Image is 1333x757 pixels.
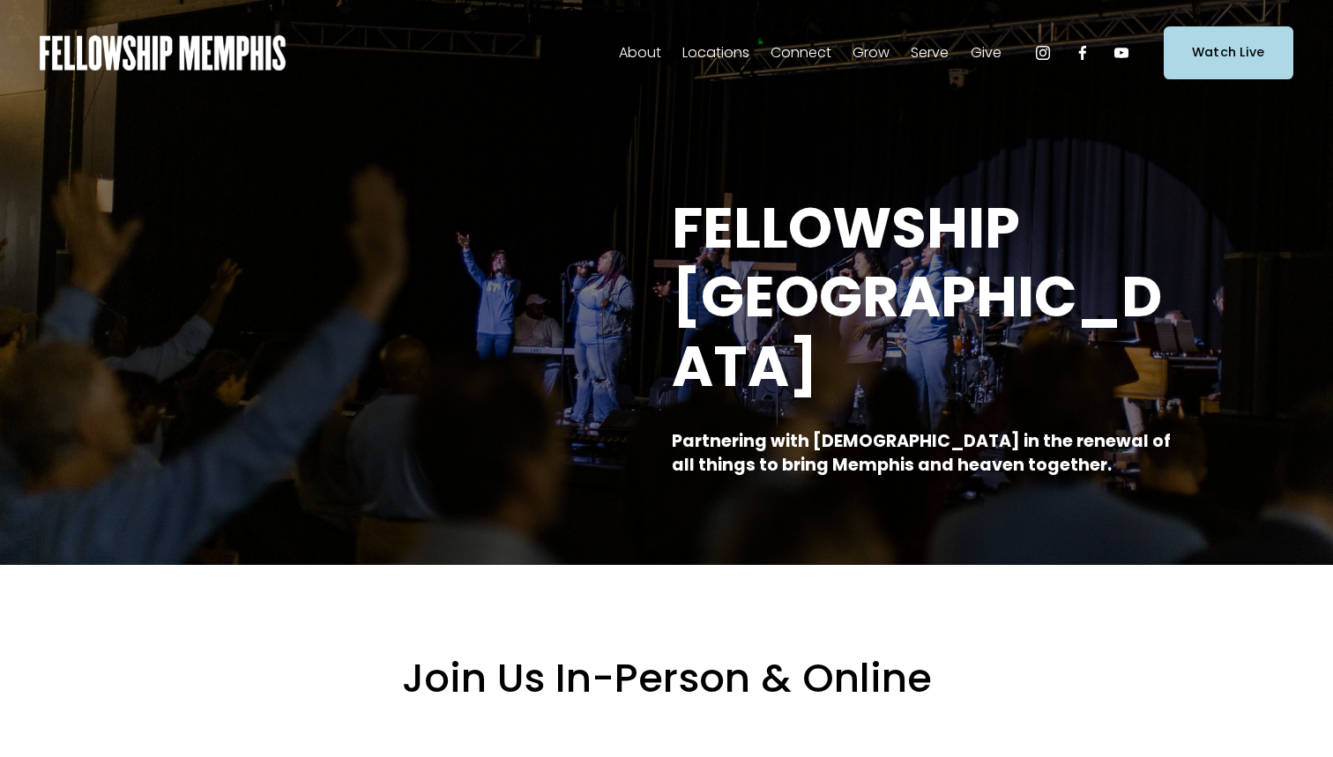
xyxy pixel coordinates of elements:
span: Serve [911,41,949,66]
a: folder dropdown [853,39,890,67]
a: folder dropdown [911,39,949,67]
span: Locations [682,41,749,66]
strong: FELLOWSHIP [GEOGRAPHIC_DATA] [672,189,1162,406]
a: folder dropdown [682,39,749,67]
a: folder dropdown [771,39,831,67]
span: Grow [853,41,890,66]
a: Watch Live [1164,26,1293,78]
strong: Partnering with [DEMOGRAPHIC_DATA] in the renewal of all things to bring Memphis and heaven toget... [672,429,1174,477]
a: Instagram [1034,44,1052,62]
img: Fellowship Memphis [40,35,286,71]
span: Connect [771,41,831,66]
a: YouTube [1113,44,1130,62]
h2: Join Us In-Person & Online [138,653,1195,704]
span: About [619,41,661,66]
span: Give [971,41,1002,66]
a: folder dropdown [971,39,1002,67]
a: Facebook [1074,44,1091,62]
a: folder dropdown [619,39,661,67]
